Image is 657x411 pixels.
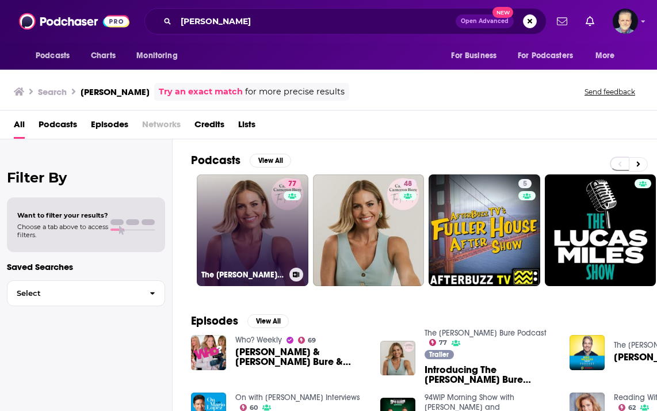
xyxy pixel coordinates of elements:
[628,405,636,410] span: 62
[250,154,291,168] button: View All
[7,290,140,297] span: Select
[587,45,629,67] button: open menu
[613,9,638,34] button: Show profile menu
[191,153,291,168] a: PodcastsView All
[235,347,366,367] span: [PERSON_NAME] & [PERSON_NAME] Bure & [PERSON_NAME] Bure
[39,115,77,139] a: Podcasts
[456,14,514,28] button: Open AdvancedNew
[191,314,238,328] h2: Episodes
[159,85,243,98] a: Try an exact match
[91,115,128,139] a: Episodes
[144,8,547,35] div: Search podcasts, credits, & more...
[240,404,258,411] a: 60
[194,115,224,139] a: Credits
[613,9,638,34] img: User Profile
[429,351,449,358] span: Trailer
[425,365,556,385] a: Introducing The Candace Cameron Bure Podcast
[81,86,150,97] h3: [PERSON_NAME]
[288,178,296,190] span: 77
[492,7,513,18] span: New
[570,335,605,370] img: Candace Cameron Bure
[461,18,509,24] span: Open Advanced
[429,339,448,346] a: 77
[7,169,165,186] h2: Filter By
[238,115,255,139] a: Lists
[91,48,116,64] span: Charts
[14,115,25,139] a: All
[136,48,177,64] span: Monitoring
[247,314,289,328] button: View All
[17,223,108,239] span: Choose a tab above to access filters.
[581,12,599,31] a: Show notifications dropdown
[618,404,636,411] a: 62
[38,86,67,97] h3: Search
[552,12,572,31] a: Show notifications dropdown
[313,174,425,286] a: 48
[7,280,165,306] button: Select
[201,270,285,280] h3: The [PERSON_NAME] Bure Podcast
[439,340,447,345] span: 77
[523,178,527,190] span: 5
[250,405,258,410] span: 60
[284,179,301,188] a: 77
[425,365,556,385] span: Introducing The [PERSON_NAME] Bure Podcast
[28,45,85,67] button: open menu
[581,87,639,97] button: Send feedback
[191,335,226,370] img: Stassi Schroeder & Candace Cameron Bure & Candace Cameron Bure
[308,338,316,343] span: 69
[235,347,366,367] a: Stassi Schroeder & Candace Cameron Bure & Candace Cameron Bure
[399,179,417,188] a: 48
[191,153,240,168] h2: Podcasts
[510,45,590,67] button: open menu
[518,179,532,188] a: 5
[298,337,316,344] a: 69
[425,328,547,338] a: The Candace Cameron Bure Podcast
[404,178,412,190] span: 48
[429,174,540,286] a: 5
[235,393,360,402] a: On with Mario Interviews
[128,45,192,67] button: open menu
[613,9,638,34] span: Logged in as JonesLiterary
[235,335,282,345] a: Who? Weekly
[142,115,181,139] span: Networks
[518,48,573,64] span: For Podcasters
[17,211,108,219] span: Want to filter your results?
[7,261,165,272] p: Saved Searches
[595,48,615,64] span: More
[36,48,70,64] span: Podcasts
[245,85,345,98] span: for more precise results
[83,45,123,67] a: Charts
[191,314,289,328] a: EpisodesView All
[443,45,511,67] button: open menu
[451,48,496,64] span: For Business
[197,174,308,286] a: 77The [PERSON_NAME] Bure Podcast
[176,12,456,31] input: Search podcasts, credits, & more...
[380,341,415,376] img: Introducing The Candace Cameron Bure Podcast
[19,10,129,32] img: Podchaser - Follow, Share and Rate Podcasts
